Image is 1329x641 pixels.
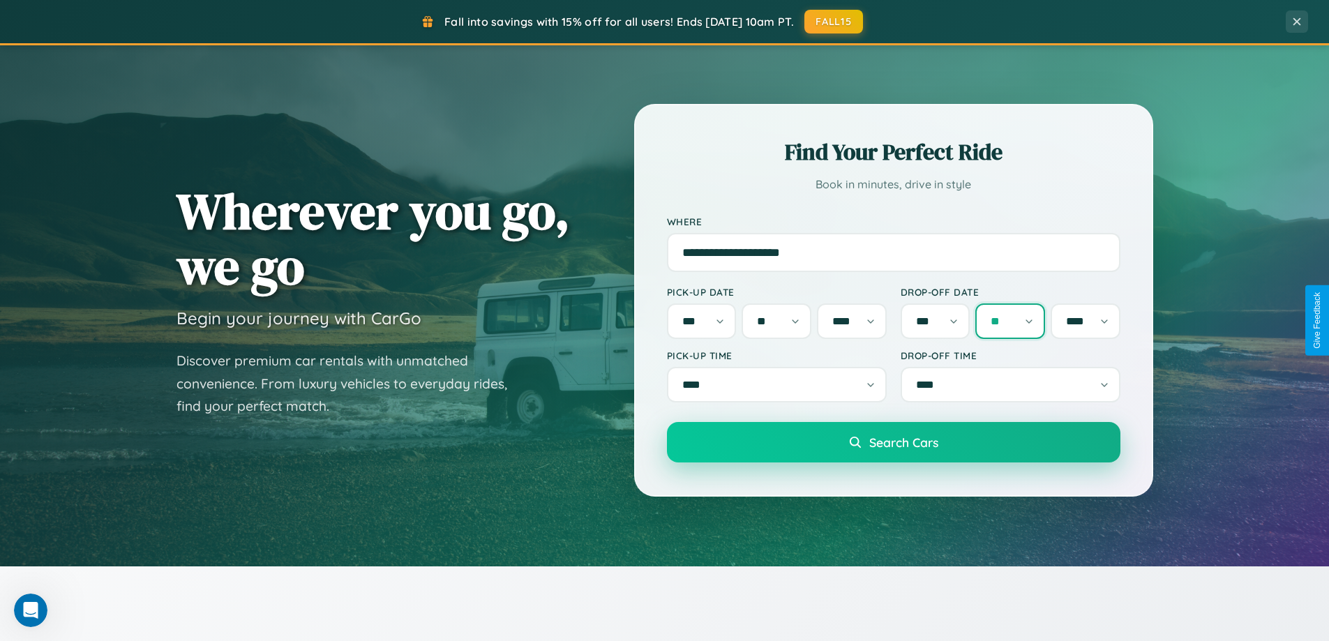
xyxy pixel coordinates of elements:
p: Discover premium car rentals with unmatched convenience. From luxury vehicles to everyday rides, ... [177,349,525,418]
label: Pick-up Time [667,349,887,361]
label: Drop-off Time [901,349,1120,361]
label: Drop-off Date [901,286,1120,298]
button: FALL15 [804,10,863,33]
label: Where [667,216,1120,227]
span: Fall into savings with 15% off for all users! Ends [DATE] 10am PT. [444,15,794,29]
div: Give Feedback [1312,292,1322,349]
span: Search Cars [869,435,938,450]
h1: Wherever you go, we go [177,183,570,294]
p: Book in minutes, drive in style [667,174,1120,195]
label: Pick-up Date [667,286,887,298]
h2: Find Your Perfect Ride [667,137,1120,167]
iframe: Intercom live chat [14,594,47,627]
h3: Begin your journey with CarGo [177,308,421,329]
button: Search Cars [667,422,1120,462]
